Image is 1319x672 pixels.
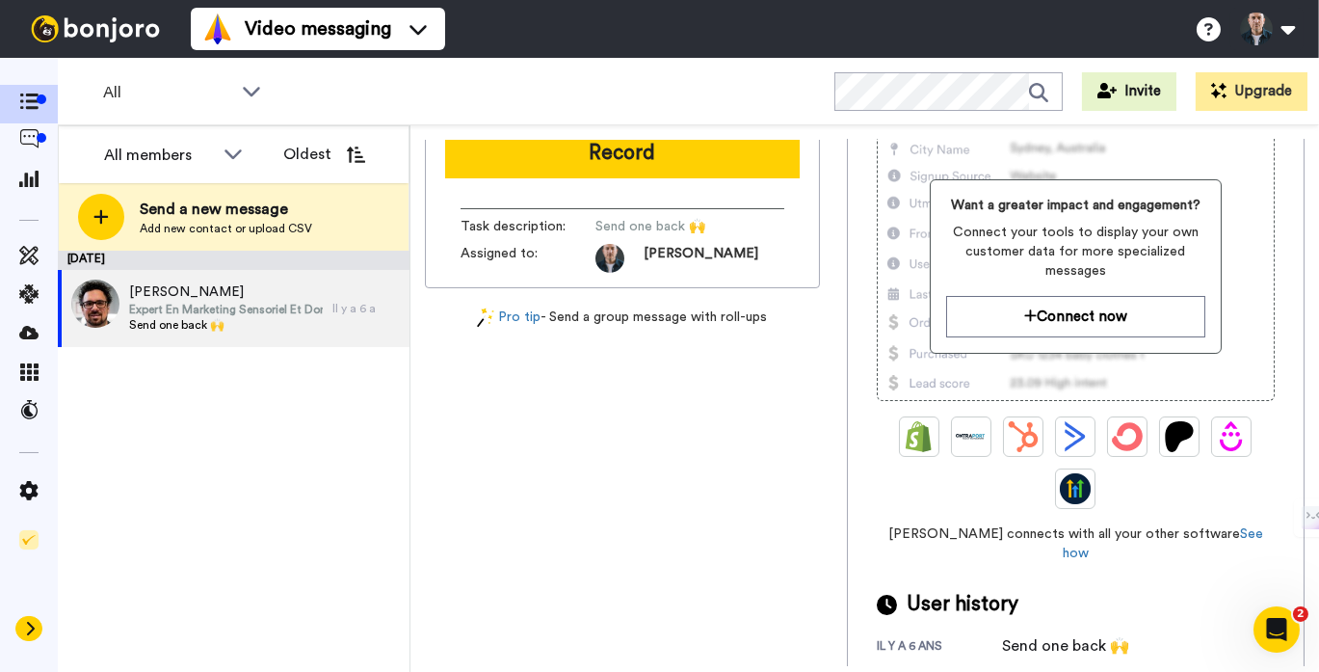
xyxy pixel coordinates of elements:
[1008,421,1039,452] img: Hubspot
[461,244,595,273] span: Assigned to:
[425,308,820,328] div: - Send a group message with roll-ups
[595,244,624,273] img: AAuE7mDntgi5VWupLlDalevFtjfT7AtHPs_dmAQ8tFj4bA
[269,135,380,174] button: Oldest
[877,524,1275,563] span: [PERSON_NAME] connects with all your other software
[332,301,400,316] div: Il y a 6 a
[904,421,935,452] img: Shopify
[946,223,1205,281] span: Connect your tools to display your own customer data for more specialized messages
[1164,421,1195,452] img: Patreon
[946,296,1205,337] button: Connect now
[956,421,987,452] img: Ontraport
[877,638,1002,658] div: il y a 6 ans
[1293,606,1308,622] span: 2
[477,308,541,328] a: Pro tip
[19,530,39,550] img: Checklist.svg
[477,308,494,328] img: magic-wand.svg
[58,251,409,270] div: [DATE]
[129,282,323,302] span: [PERSON_NAME]
[1196,72,1307,111] button: Upgrade
[245,15,391,42] span: Video messaging
[1216,421,1247,452] img: Drip
[1112,421,1143,452] img: ConvertKit
[129,302,323,317] span: Expert En Marketing Sensoriel Et Domnipresence
[129,317,323,333] span: Send one back 🙌
[1063,527,1263,560] a: See how
[1253,606,1300,653] iframe: Intercom live chat
[946,196,1205,215] span: Want a greater impact and engagement?
[202,13,233,44] img: vm-color.svg
[103,81,232,104] span: All
[1060,473,1091,504] img: GoHighLevel
[1082,72,1176,111] button: Invite
[445,128,800,178] button: Record
[140,221,312,236] span: Add new contact or upload CSV
[595,217,778,236] span: Send one back 🙌
[1060,421,1091,452] img: ActiveCampaign
[461,217,595,236] span: Task description :
[104,144,214,167] div: All members
[23,15,168,42] img: bj-logo-header-white.svg
[644,244,758,273] span: [PERSON_NAME]
[71,280,119,328] img: 90635516-e497-47c5-b52b-f0ccdc201c4e
[907,590,1018,619] span: User history
[140,198,312,221] span: Send a new message
[1002,634,1129,658] div: Send one back 🙌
